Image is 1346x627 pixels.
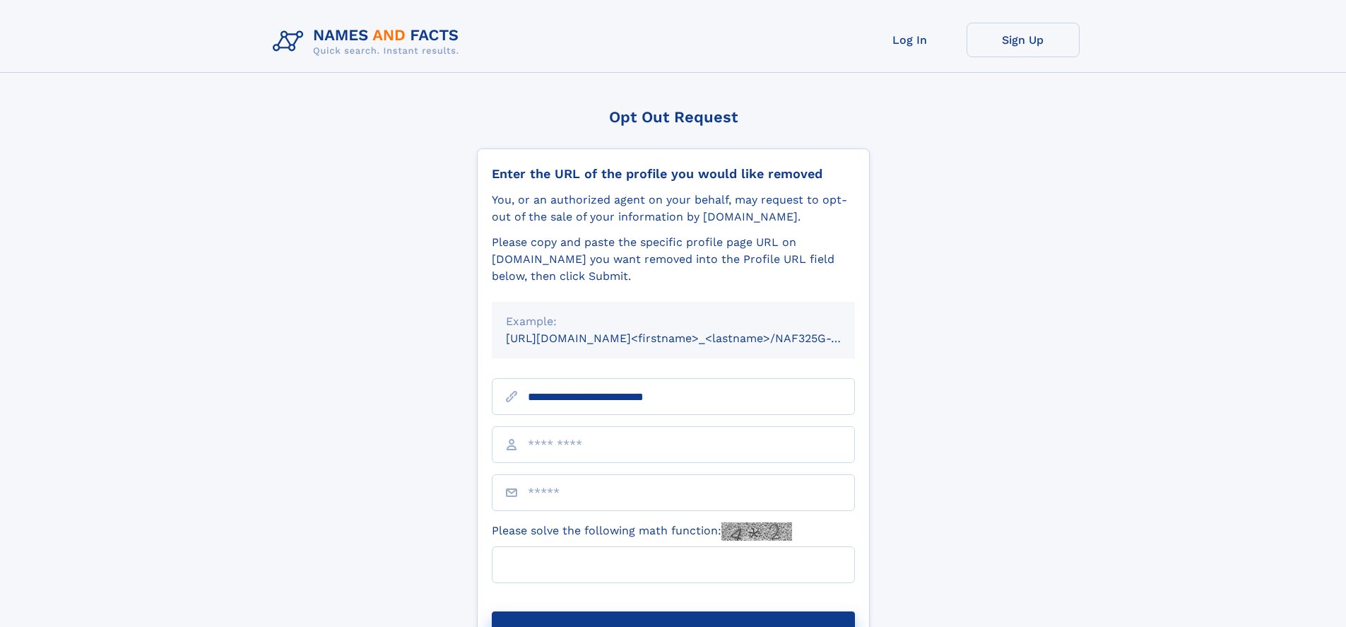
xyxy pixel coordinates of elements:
div: Enter the URL of the profile you would like removed [492,166,855,182]
small: [URL][DOMAIN_NAME]<firstname>_<lastname>/NAF325G-xxxxxxxx [506,332,882,345]
div: Please copy and paste the specific profile page URL on [DOMAIN_NAME] you want removed into the Pr... [492,234,855,285]
div: Opt Out Request [477,108,870,126]
img: Logo Names and Facts [267,23,471,61]
div: Example: [506,313,841,330]
a: Sign Up [967,23,1080,57]
label: Please solve the following math function: [492,522,792,541]
a: Log In [854,23,967,57]
div: You, or an authorized agent on your behalf, may request to opt-out of the sale of your informatio... [492,192,855,225]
